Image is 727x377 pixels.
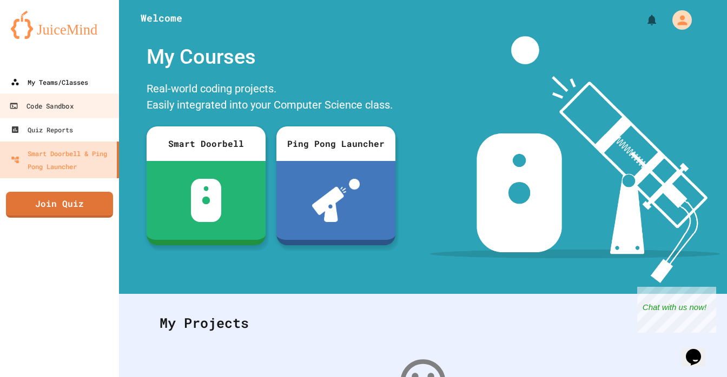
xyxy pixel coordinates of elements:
iframe: chat widget [637,287,716,333]
div: My Projects [149,302,697,344]
div: My Courses [141,36,401,78]
div: My Notifications [625,11,661,29]
div: Code Sandbox [9,99,73,113]
div: Quiz Reports [11,123,73,136]
img: ppl-with-ball.png [312,179,360,222]
a: Join Quiz [6,192,113,218]
div: My Teams/Classes [11,76,88,89]
img: banner-image-my-projects.png [430,36,720,283]
div: My Account [661,8,695,32]
div: Ping Pong Launcher [276,126,395,161]
div: Smart Doorbell & Ping Pong Launcher [11,147,113,173]
div: Real-world coding projects. Easily integrated into your Computer Science class. [141,78,401,118]
div: Smart Doorbell [147,126,266,161]
iframe: chat widget [682,334,716,366]
img: sdb-white.svg [191,179,222,222]
img: logo-orange.svg [11,11,108,39]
